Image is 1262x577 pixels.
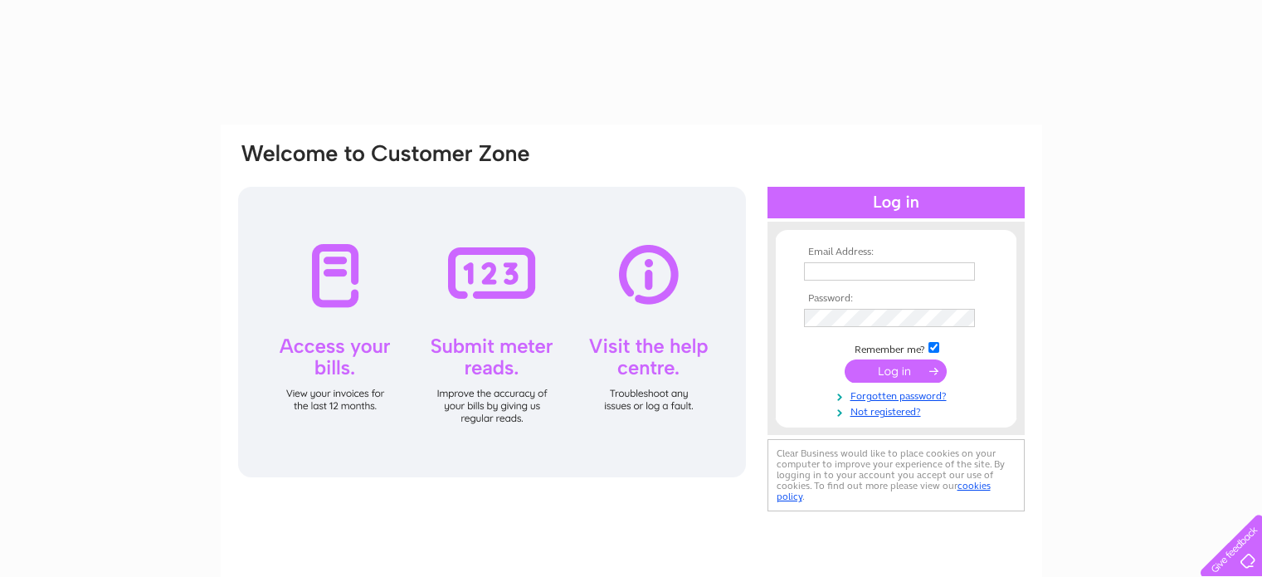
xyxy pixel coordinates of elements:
th: Email Address: [800,247,992,258]
th: Password: [800,293,992,305]
input: Submit [845,359,947,383]
a: Not registered? [804,403,992,418]
td: Remember me? [800,340,992,356]
a: Forgotten password? [804,387,992,403]
a: cookies policy [777,480,991,502]
div: Clear Business would like to place cookies on your computer to improve your experience of the sit... [767,439,1025,511]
